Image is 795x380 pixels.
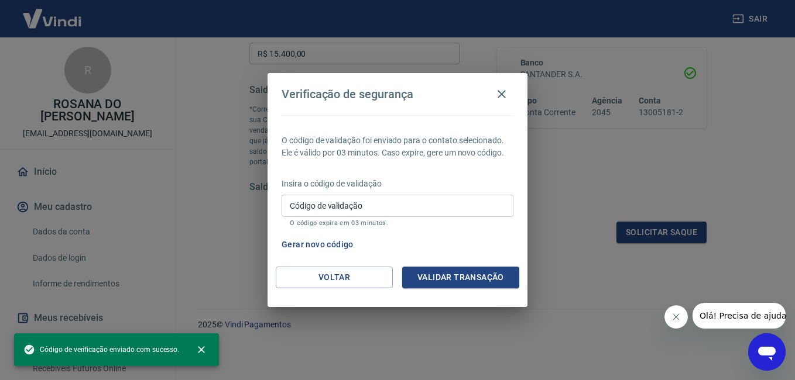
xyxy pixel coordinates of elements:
p: O código de validação foi enviado para o contato selecionado. Ele é válido por 03 minutos. Caso e... [282,134,513,159]
iframe: Mensagem da empresa [693,303,786,329]
iframe: Botão para abrir a janela de mensagens [748,333,786,371]
button: close [189,337,214,362]
p: O código expira em 03 minutos. [290,219,505,227]
span: Código de verificação enviado com sucesso. [23,344,179,355]
span: Olá! Precisa de ajuda? [7,8,98,18]
button: Gerar novo código [277,234,358,255]
button: Validar transação [402,267,519,288]
h4: Verificação de segurança [282,87,413,101]
p: Insira o código de validação [282,178,513,190]
button: Voltar [276,267,393,288]
iframe: Fechar mensagem [664,305,688,329]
